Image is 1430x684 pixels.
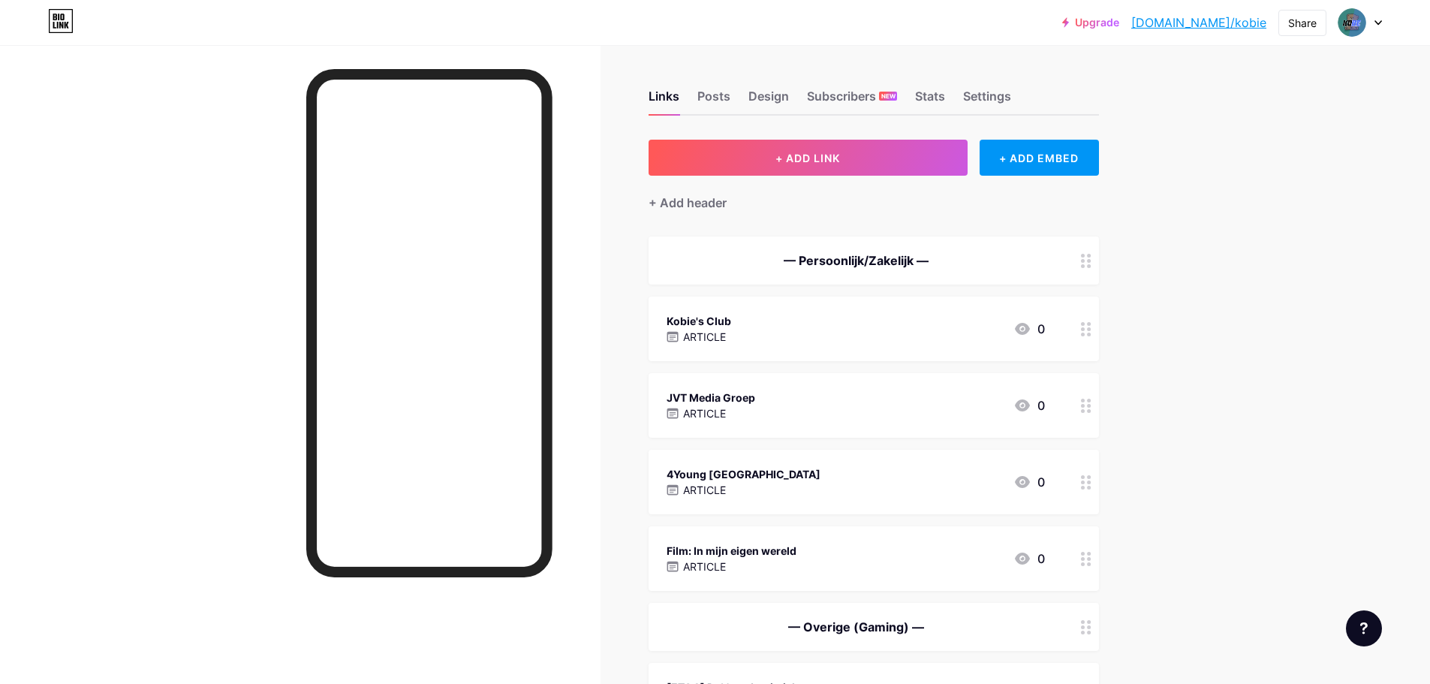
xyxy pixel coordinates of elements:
[667,466,820,482] div: 4Young [GEOGRAPHIC_DATA]
[1062,17,1119,29] a: Upgrade
[1013,396,1045,414] div: 0
[748,87,789,114] div: Design
[915,87,945,114] div: Stats
[697,87,730,114] div: Posts
[1013,550,1045,568] div: 0
[775,152,840,164] span: + ADD LINK
[649,140,968,176] button: + ADD LINK
[683,405,726,421] p: ARTICLE
[667,252,1045,270] div: — Persoonlijk/Zakelijk —
[667,313,731,329] div: Kobie's Club
[1338,8,1366,37] img: Kobe D.
[649,194,727,212] div: + Add header
[1013,473,1045,491] div: 0
[667,390,755,405] div: JVT Media Groep
[667,543,796,559] div: Film: In mijn eigen wereld
[963,87,1011,114] div: Settings
[649,87,679,114] div: Links
[1013,320,1045,338] div: 0
[1288,15,1317,31] div: Share
[667,618,1045,636] div: — Overige (Gaming) —
[683,482,726,498] p: ARTICLE
[1131,14,1266,32] a: [DOMAIN_NAME]/kobie
[881,92,896,101] span: NEW
[683,329,726,345] p: ARTICLE
[683,559,726,574] p: ARTICLE
[980,140,1099,176] div: + ADD EMBED
[807,87,897,114] div: Subscribers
